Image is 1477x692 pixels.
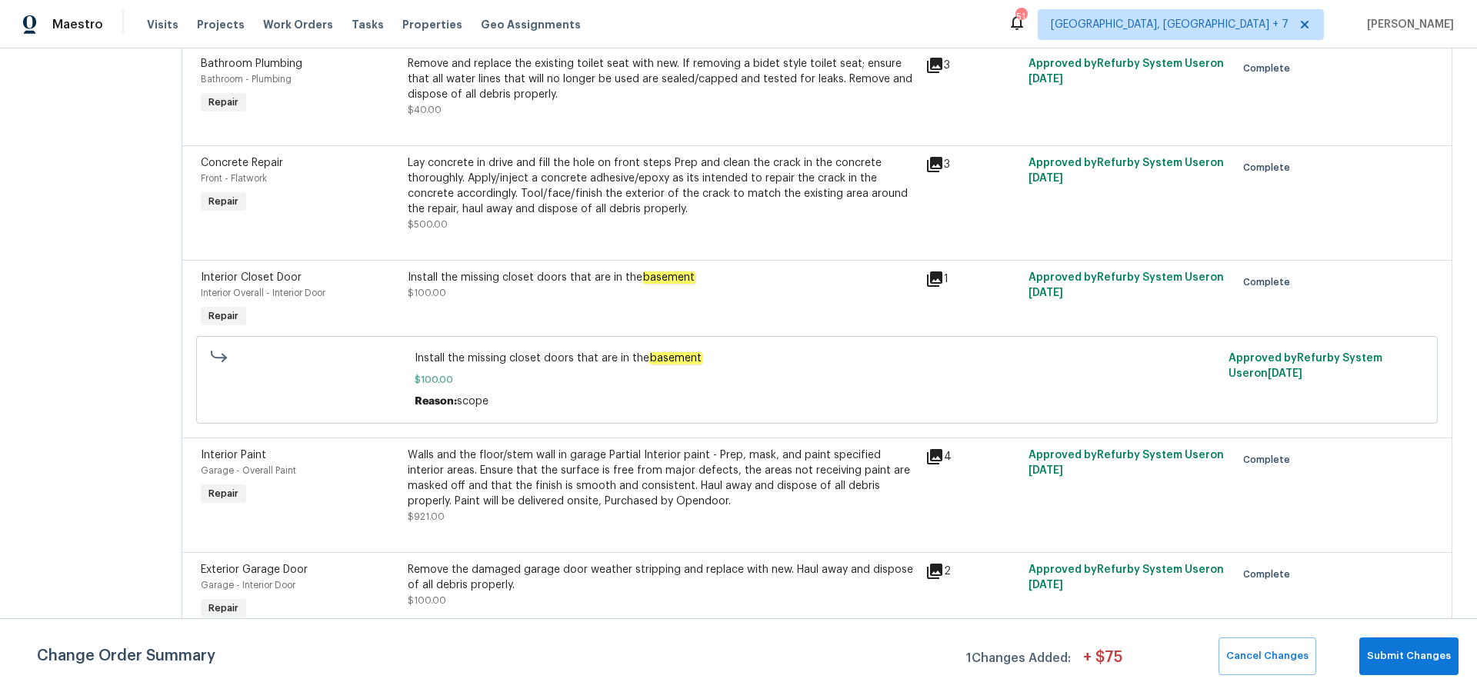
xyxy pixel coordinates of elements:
[1243,274,1296,290] span: Complete
[352,19,384,30] span: Tasks
[201,466,296,475] span: Garage - Overall Paint
[925,447,1019,466] div: 4
[402,17,462,32] span: Properties
[1015,9,1026,25] div: 51
[408,105,442,115] span: $40.00
[201,564,308,575] span: Exterior Garage Door
[408,562,916,593] div: Remove the damaged garage door weather stripping and replace with new. Haul away and dispose of a...
[1029,465,1063,476] span: [DATE]
[1229,353,1382,379] span: Approved by Refurby System User on
[201,158,283,168] span: Concrete Repair
[1029,74,1063,85] span: [DATE]
[925,56,1019,75] div: 3
[457,396,488,407] span: scope
[201,58,302,69] span: Bathroom Plumbing
[408,288,446,298] span: $100.00
[408,447,916,509] div: Walls and the floor/stem wall in garage Partial Interior paint - Prep, mask, and paint specified ...
[1029,58,1224,85] span: Approved by Refurby System User on
[1243,61,1296,76] span: Complete
[481,17,581,32] span: Geo Assignments
[966,644,1071,675] span: 1 Changes Added:
[408,512,445,521] span: $921.00
[1029,580,1063,591] span: [DATE]
[197,17,245,32] span: Projects
[408,155,916,217] div: Lay concrete in drive and fill the hole on front steps Prep and clean the crack in the concrete t...
[52,17,103,32] span: Maestro
[202,601,245,616] span: Repair
[1029,272,1224,298] span: Approved by Refurby System User on
[1367,647,1451,665] span: Submit Changes
[925,155,1019,174] div: 3
[201,288,325,298] span: Interior Overall - Interior Door
[1083,650,1122,675] span: + $ 75
[1226,647,1309,665] span: Cancel Changes
[649,352,702,364] em: basement
[1243,160,1296,175] span: Complete
[408,270,916,285] div: Install the missing closet doors that are in the
[925,562,1019,581] div: 2
[202,194,245,209] span: Repair
[1029,450,1224,476] span: Approved by Refurby System User on
[147,17,178,32] span: Visits
[415,351,1220,366] span: Install the missing closet doors that are in the
[1268,368,1302,379] span: [DATE]
[201,581,295,590] span: Garage - Interior Door
[202,308,245,324] span: Repair
[408,596,446,605] span: $100.00
[415,372,1220,388] span: $100.00
[201,174,267,183] span: Front - Flatwork
[1219,637,1316,675] button: Cancel Changes
[263,17,333,32] span: Work Orders
[1029,158,1224,184] span: Approved by Refurby System User on
[925,270,1019,288] div: 1
[202,95,245,110] span: Repair
[1051,17,1289,32] span: [GEOGRAPHIC_DATA], [GEOGRAPHIC_DATA] + 7
[37,637,215,675] span: Change Order Summary
[1359,637,1459,675] button: Submit Changes
[201,450,266,461] span: Interior Paint
[1361,17,1454,32] span: [PERSON_NAME]
[642,271,695,284] em: basement
[1029,564,1224,591] span: Approved by Refurby System User on
[202,486,245,501] span: Repair
[1029,173,1063,184] span: [DATE]
[1029,288,1063,298] span: [DATE]
[415,396,457,407] span: Reason:
[408,220,448,229] span: $500.00
[201,272,302,283] span: Interior Closet Door
[1243,452,1296,467] span: Complete
[1243,567,1296,582] span: Complete
[201,75,292,84] span: Bathroom - Plumbing
[408,56,916,102] div: Remove and replace the existing toilet seat with new. If removing a bidet style toilet seat; ensu...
